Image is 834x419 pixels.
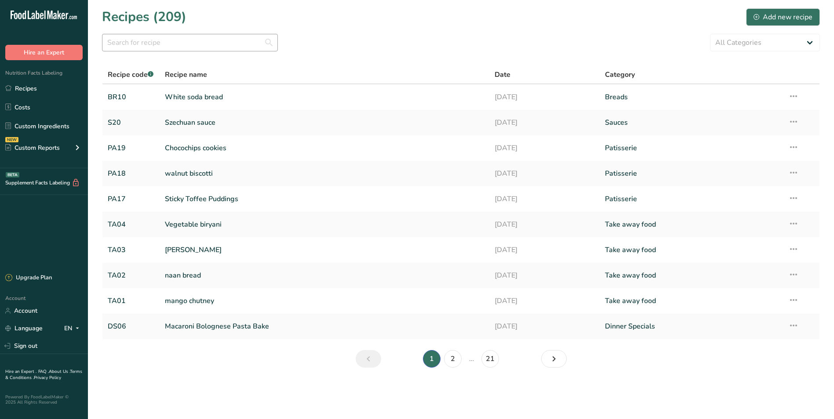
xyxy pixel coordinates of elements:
[5,143,60,152] div: Custom Reports
[108,88,154,106] a: BR10
[165,241,484,259] a: [PERSON_NAME]
[165,266,484,285] a: naan bread
[495,88,594,106] a: [DATE]
[108,113,154,132] a: S20
[34,375,61,381] a: Privacy Policy
[495,266,594,285] a: [DATE]
[356,350,381,368] a: Previous page
[5,368,82,381] a: Terms & Conditions .
[165,113,484,132] a: Szechuan sauce
[108,70,153,79] span: Recipe code
[605,215,778,234] a: Take away food
[605,317,778,336] a: Dinner Specials
[6,172,19,177] div: BETA
[605,69,635,80] span: Category
[605,139,778,157] a: Patisserie
[102,34,278,51] input: Search for recipe
[64,323,83,334] div: EN
[605,292,778,310] a: Take away food
[5,394,83,405] div: Powered By FoodLabelMaker © 2025 All Rights Reserved
[108,190,154,208] a: PA17
[108,139,154,157] a: PA19
[165,317,484,336] a: Macaroni Bolognese Pasta Bake
[495,241,594,259] a: [DATE]
[108,317,154,336] a: DS06
[165,292,484,310] a: mango chutney
[49,368,70,375] a: About Us .
[605,241,778,259] a: Take away food
[754,12,812,22] div: Add new recipe
[495,190,594,208] a: [DATE]
[495,113,594,132] a: [DATE]
[605,88,778,106] a: Breads
[605,113,778,132] a: Sauces
[108,241,154,259] a: TA03
[495,215,594,234] a: [DATE]
[165,215,484,234] a: Vegetable biryani
[481,350,499,368] a: Page 21.
[38,368,49,375] a: FAQ .
[5,368,36,375] a: Hire an Expert .
[5,137,18,142] div: NEW
[746,8,820,26] button: Add new recipe
[495,69,510,80] span: Date
[495,292,594,310] a: [DATE]
[605,190,778,208] a: Patisserie
[605,266,778,285] a: Take away food
[495,139,594,157] a: [DATE]
[605,164,778,183] a: Patisserie
[541,350,567,368] a: Next page
[165,88,484,106] a: White soda bread
[108,215,154,234] a: TA04
[495,164,594,183] a: [DATE]
[108,292,154,310] a: TA01
[5,274,52,282] div: Upgrade Plan
[108,164,154,183] a: PA18
[165,69,207,80] span: Recipe name
[444,350,462,368] a: Page 2.
[495,317,594,336] a: [DATE]
[165,164,484,183] a: walnut biscotti
[5,45,83,60] button: Hire an Expert
[108,266,154,285] a: TA02
[5,321,43,336] a: Language
[102,7,186,27] h1: Recipes (209)
[165,139,484,157] a: Chocochips cookies
[165,190,484,208] a: Sticky Toffee Puddings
